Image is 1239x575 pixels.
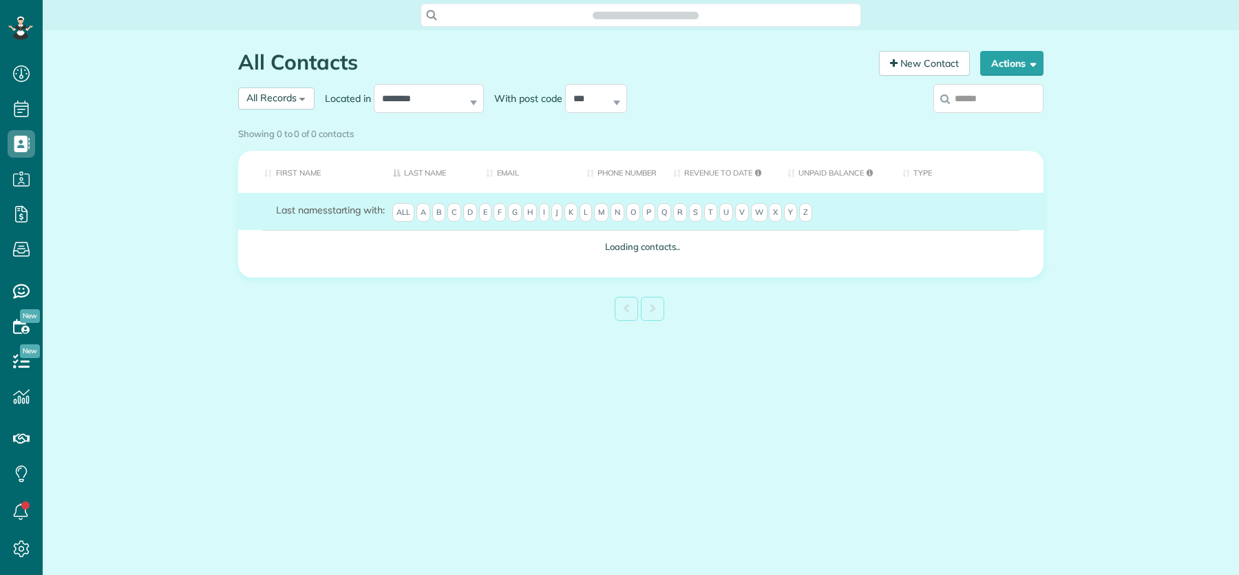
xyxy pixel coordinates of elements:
th: Revenue to Date: activate to sort column ascending [663,151,777,193]
span: T [704,203,717,222]
span: D [463,203,477,222]
span: N [611,203,624,222]
span: Last names [276,204,328,216]
span: E [479,203,491,222]
span: Search ZenMaid… [606,8,684,22]
span: W [751,203,767,222]
span: X [769,203,782,222]
span: All [392,203,414,222]
span: Z [799,203,812,222]
th: Last Name: activate to sort column descending [383,151,476,193]
label: starting with: [276,203,385,217]
label: Located in [315,92,374,105]
h1: All Contacts [238,51,869,74]
th: Phone number: activate to sort column ascending [576,151,663,193]
span: F [494,203,506,222]
span: Y [784,203,797,222]
span: V [735,203,749,222]
span: H [523,203,537,222]
span: S [689,203,702,222]
span: I [539,203,549,222]
th: Unpaid Balance: activate to sort column ascending [777,151,892,193]
span: C [447,203,461,222]
span: L [580,203,592,222]
span: O [626,203,640,222]
span: A [416,203,430,222]
label: With post code [484,92,565,105]
a: New Contact [879,51,970,76]
div: Showing 0 to 0 of 0 contacts [238,122,1044,140]
span: All Records [246,92,297,104]
span: U [719,203,733,222]
span: K [564,203,578,222]
th: First Name: activate to sort column ascending [238,151,383,193]
td: Loading contacts.. [238,230,1044,264]
span: Q [657,203,671,222]
span: B [432,203,445,222]
th: Email: activate to sort column ascending [476,151,576,193]
th: Type: activate to sort column ascending [892,151,1044,193]
span: New [20,309,40,323]
span: G [508,203,522,222]
span: J [551,203,562,222]
span: P [642,203,655,222]
span: R [673,203,687,222]
span: New [20,344,40,358]
span: M [594,203,608,222]
button: Actions [980,51,1044,76]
